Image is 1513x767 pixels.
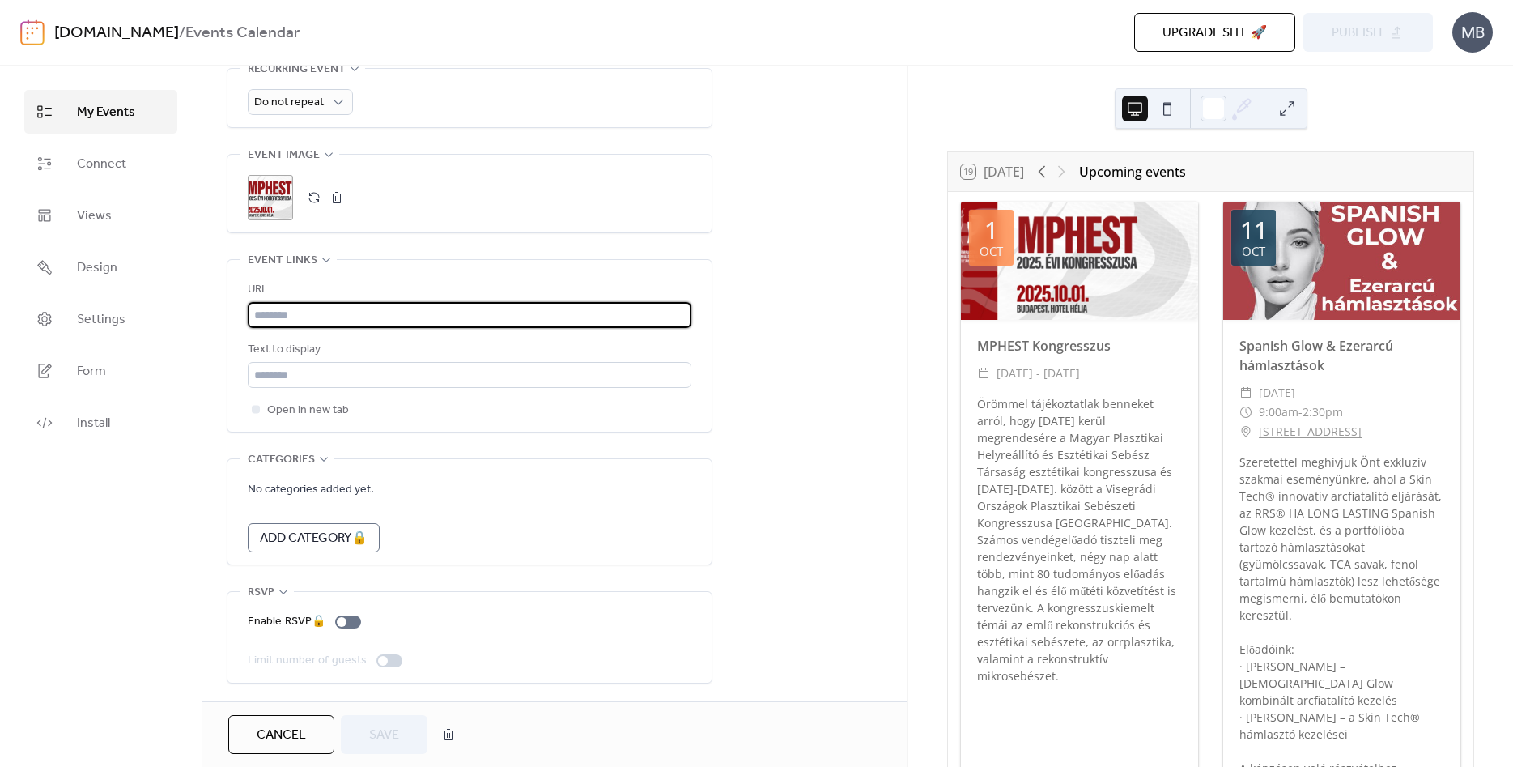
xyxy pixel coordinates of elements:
div: 1 [984,218,998,242]
b: Events Calendar [185,18,300,49]
a: Settings [24,297,177,341]
a: Install [24,401,177,445]
b: / [179,18,185,49]
div: ; [248,175,293,220]
button: Cancel [228,715,334,754]
span: 9:00am [1259,403,1298,422]
div: Upcoming events [1079,162,1186,181]
a: Design [24,245,177,289]
span: Connect [77,155,126,174]
div: ​ [1239,422,1252,441]
span: Settings [77,310,125,330]
div: ​ [1239,383,1252,403]
span: Event image [248,146,320,165]
div: Örömmel tájékoztatlak benneket arról, hogy [DATE] kerül megrendesére a Magyar Plasztikai Helyreál... [961,395,1198,684]
span: - [1298,403,1303,422]
span: Event links [248,251,317,271]
span: [DATE] - [DATE] [997,364,1080,383]
img: logo [20,19,45,45]
span: Recurring event [248,60,346,79]
span: No categories added yet. [248,480,374,500]
div: MPHEST Kongresszus [961,336,1198,356]
span: Do not repeat [254,92,324,113]
div: Limit number of guests [248,651,367,671]
div: 11 [1240,218,1268,242]
div: ​ [1239,403,1252,422]
div: ​ [977,364,990,383]
div: Oct [980,245,1003,258]
a: Form [24,349,177,393]
a: Connect [24,142,177,185]
a: [STREET_ADDRESS] [1259,422,1362,441]
span: Categories [248,450,315,470]
div: Oct [1242,245,1265,258]
span: RSVP [248,583,274,603]
span: My Events [77,103,135,122]
span: Open in new tab [267,401,349,420]
span: Design [77,258,117,278]
a: [DOMAIN_NAME] [54,18,179,49]
span: 2:30pm [1303,403,1343,422]
span: Form [77,362,106,381]
div: Text to display [248,340,688,360]
span: Cancel [257,726,306,745]
a: My Events [24,90,177,134]
span: [DATE] [1259,383,1295,403]
a: Views [24,194,177,237]
span: Views [77,207,112,226]
div: Spanish Glow & Ezerarcú hámlasztások [1223,336,1460,375]
button: Upgrade site 🚀 [1134,13,1295,52]
div: URL [248,280,688,300]
span: Upgrade site 🚀 [1162,23,1267,43]
span: Install [77,414,110,433]
div: MB [1452,12,1493,53]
